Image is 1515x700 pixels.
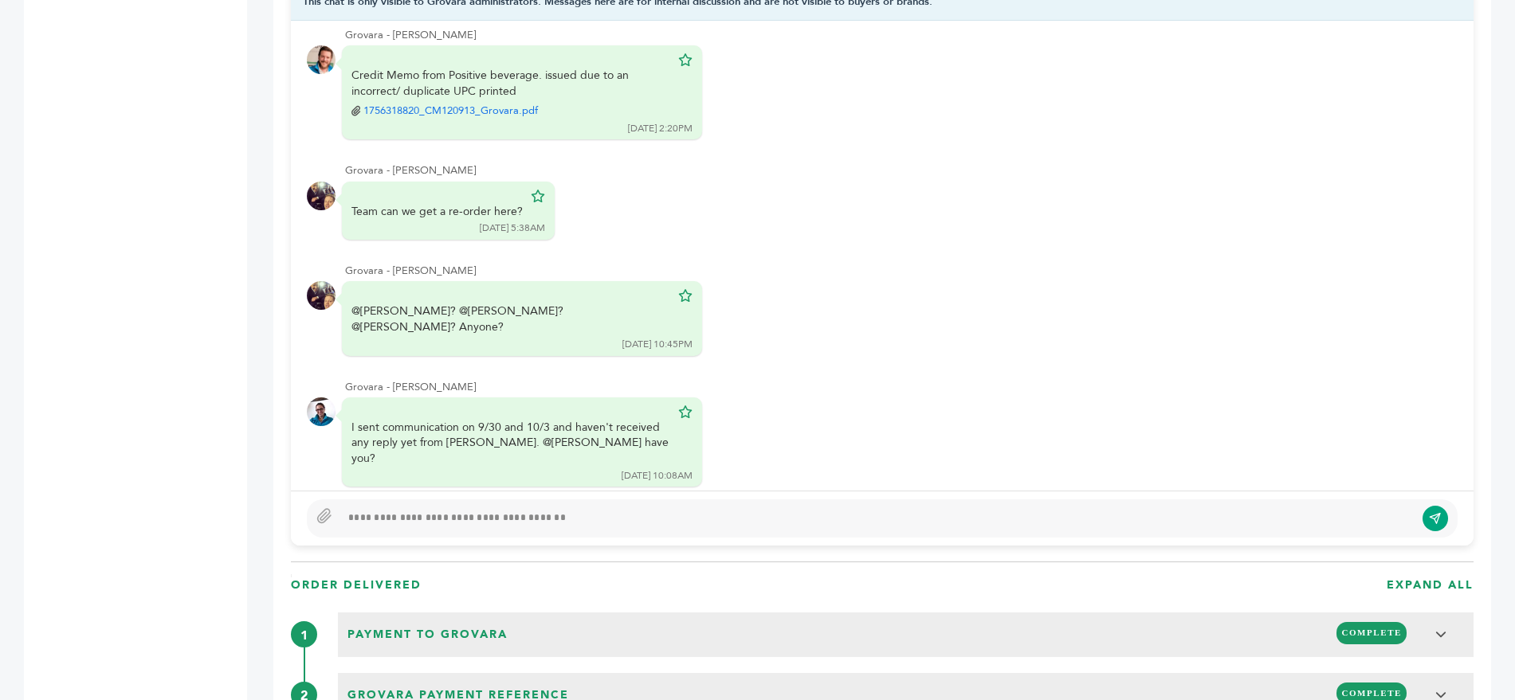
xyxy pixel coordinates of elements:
[345,264,1458,278] div: Grovara - [PERSON_NAME]
[343,622,512,647] span: Payment to Grovara
[351,204,523,220] div: Team can we get a re-order here?
[351,68,670,119] div: Credit Memo from Positive beverage. issued due to an incorrect/ duplicate UPC printed
[480,221,545,235] div: [DATE] 5:38AM
[628,122,693,135] div: [DATE] 2:20PM
[351,303,670,334] div: @[PERSON_NAME]? @[PERSON_NAME]? @[PERSON_NAME]? Anyone?
[622,338,693,351] div: [DATE] 10:45PM
[291,577,422,593] h3: ORDER DElIVERED
[345,28,1458,42] div: Grovara - [PERSON_NAME]
[351,420,670,467] div: I sent communication on 9/30 and 10/3 and haven't received any reply yet from [PERSON_NAME]. @[PE...
[622,469,693,483] div: [DATE] 10:08AM
[345,163,1458,178] div: Grovara - [PERSON_NAME]
[1336,622,1407,643] span: COMPLETE
[363,104,538,118] a: 1756318820_CM120913_Grovara.pdf
[1387,577,1474,593] h3: EXPAND ALL
[345,380,1458,394] div: Grovara - [PERSON_NAME]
